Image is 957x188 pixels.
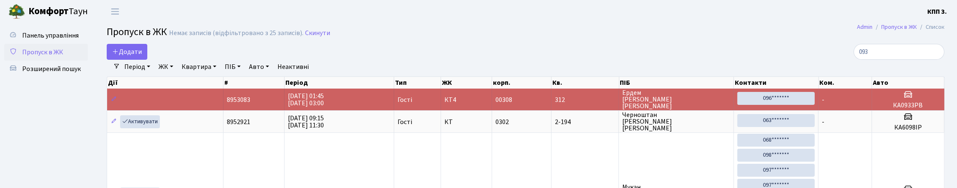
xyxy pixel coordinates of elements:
span: Панель управління [22,31,79,40]
th: Тип [394,77,441,89]
span: Гості [398,119,412,125]
a: ЖК [155,60,177,74]
span: 312 [555,97,616,103]
b: КПП 3. [927,7,947,16]
span: Таун [28,5,88,19]
span: КТ [444,119,488,125]
a: Активувати [120,115,160,128]
span: 0302 [495,117,509,127]
span: Черноштан [PERSON_NAME] [PERSON_NAME] [622,112,730,132]
span: - [822,95,824,104]
th: Період [285,77,394,89]
a: Неактивні [274,60,312,74]
span: 8953083 [227,95,250,104]
span: КТ4 [444,97,488,103]
a: Пропуск в ЖК [881,23,917,31]
a: Додати [107,44,147,60]
a: Розширений пошук [4,61,88,77]
span: Розширений пошук [22,64,81,74]
th: Кв. [552,77,619,89]
a: Скинути [305,29,330,37]
span: Ердем [PERSON_NAME] [PERSON_NAME] [622,89,730,109]
nav: breadcrumb [844,18,957,36]
th: корп. [492,77,552,89]
h5: КА0933РВ [875,102,941,109]
span: Додати [112,47,142,56]
span: - [822,117,824,127]
img: logo.png [8,3,25,20]
span: 2-194 [555,119,616,125]
b: Комфорт [28,5,69,18]
a: КПП 3. [927,7,947,17]
th: Дії [107,77,223,89]
th: Ком. [819,77,872,89]
th: ЖК [441,77,492,89]
button: Переключити навігацію [105,5,126,18]
th: Авто [872,77,944,89]
div: Немає записів (відфільтровано з 25 записів). [169,29,303,37]
span: 00308 [495,95,512,104]
span: Гості [398,97,412,103]
span: Пропуск в ЖК [107,25,167,39]
th: Контакти [734,77,819,89]
a: Панель управління [4,27,88,44]
span: Пропуск в ЖК [22,48,63,57]
a: Авто [246,60,272,74]
span: [DATE] 01:45 [DATE] 03:00 [288,91,324,108]
a: Квартира [178,60,220,74]
a: Admin [857,23,872,31]
span: 8952921 [227,117,250,127]
th: # [223,77,285,89]
h5: КА6098IP [875,124,941,132]
a: Період [121,60,154,74]
th: ПІБ [619,77,734,89]
a: Пропуск в ЖК [4,44,88,61]
span: [DATE] 09:15 [DATE] 11:30 [288,114,324,130]
input: Пошук... [854,44,944,60]
li: Список [917,23,944,32]
a: ПІБ [221,60,244,74]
